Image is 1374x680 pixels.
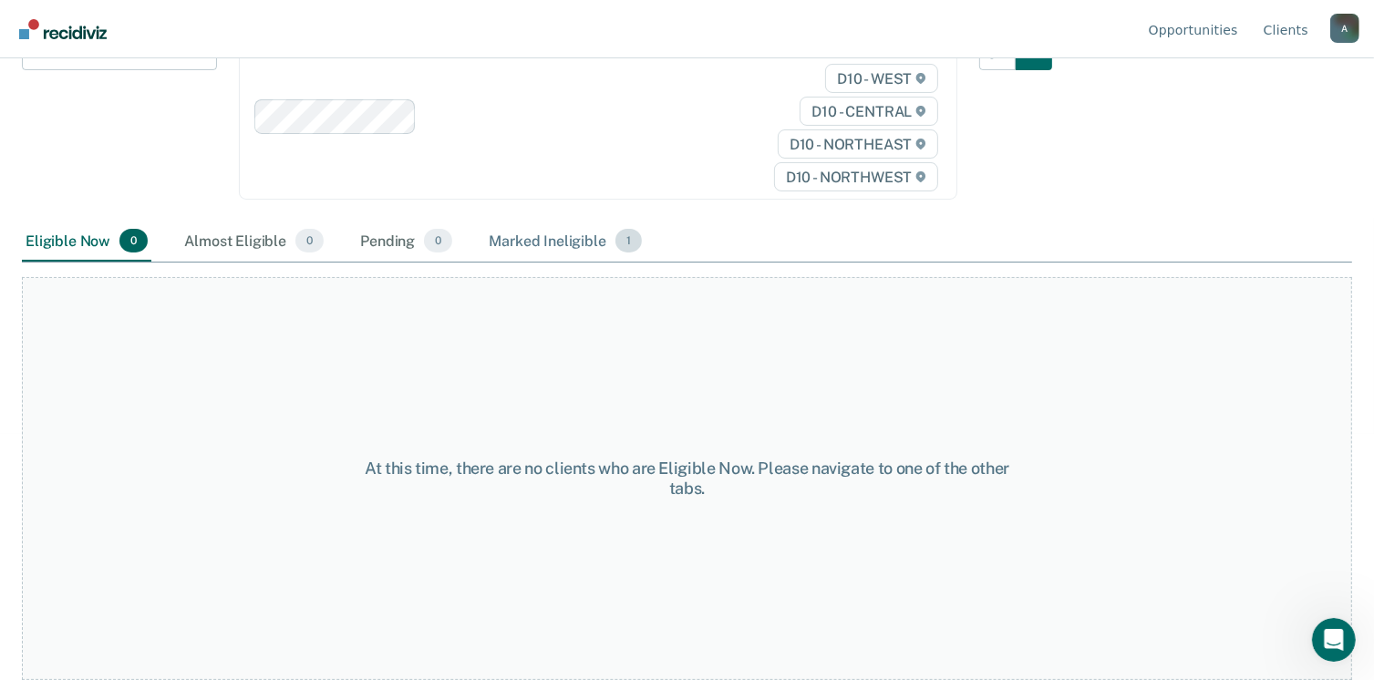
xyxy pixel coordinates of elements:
span: 1 [615,229,642,252]
span: D10 - CENTRAL [800,97,938,126]
button: Profile dropdown button [1330,14,1359,43]
span: 0 [119,229,148,252]
span: 0 [295,229,324,252]
div: A [1330,14,1359,43]
div: At this time, there are no clients who are Eligible Now. Please navigate to one of the other tabs. [355,458,1019,498]
div: Marked Ineligible1 [485,222,646,262]
iframe: Intercom live chat [1312,618,1356,662]
div: Eligible Now0 [22,222,151,262]
img: Recidiviz [19,19,107,39]
span: 0 [424,229,452,252]
div: Pending0 [356,222,456,262]
span: D10 - NORTHEAST [778,129,938,159]
div: Almost Eligible0 [181,222,327,262]
span: D10 - WEST [825,64,938,93]
span: D10 - NORTHWEST [774,162,938,191]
